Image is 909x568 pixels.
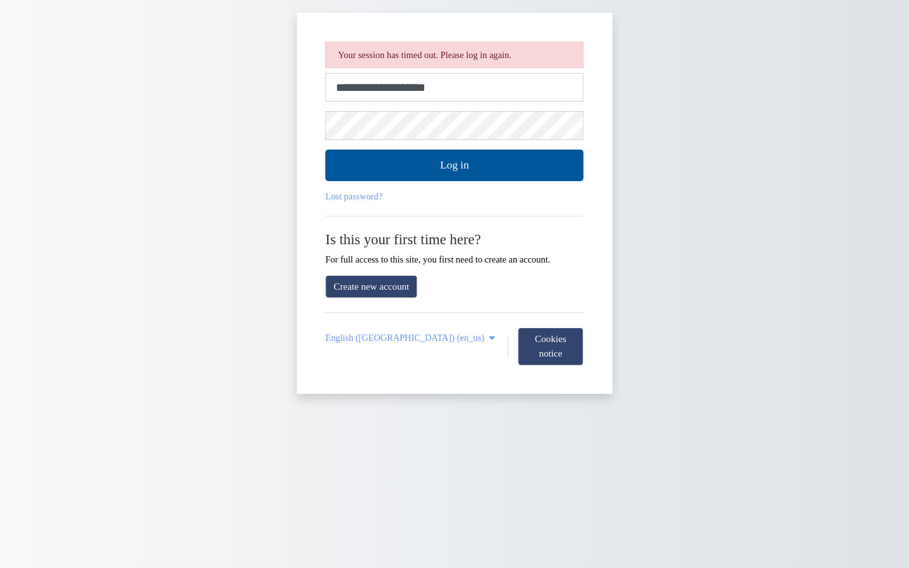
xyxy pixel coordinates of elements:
button: Log in [326,150,584,181]
div: For full access to this site, you first need to create an account. [326,231,584,265]
div: Your session has timed out. Please log in again. [326,42,584,68]
a: Create new account [326,275,418,299]
button: Cookies notice [518,328,583,365]
a: English (United States) ‎(en_us)‎ [326,333,498,343]
a: Lost password? [326,191,383,201]
h2: Is this your first time here? [326,231,584,248]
